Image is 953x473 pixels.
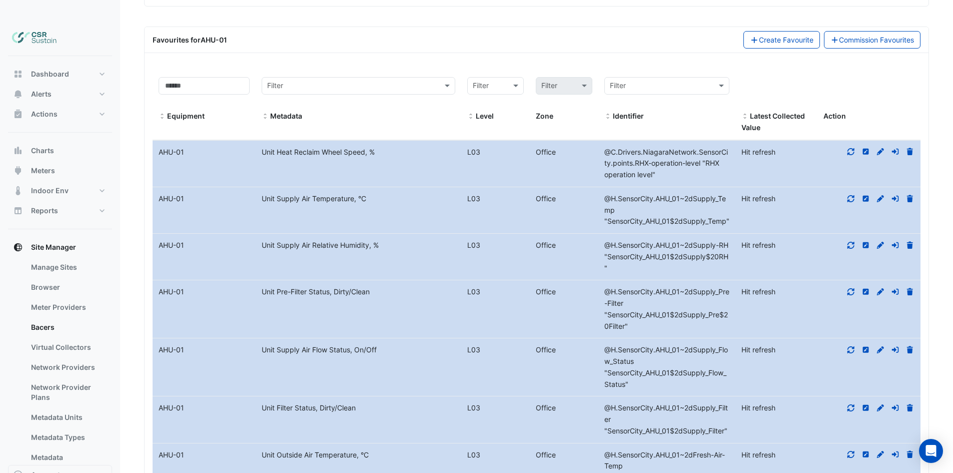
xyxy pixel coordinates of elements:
[13,146,23,156] app-icon: Charts
[861,403,870,412] a: Inline Edit
[861,194,870,203] a: Inline Edit
[476,112,494,120] span: Level
[530,193,598,205] div: Office
[153,240,256,251] div: AHU-01
[467,113,474,121] span: Level and Zone
[31,89,52,99] span: Alerts
[159,113,166,121] span: Equipment
[461,193,530,205] div: L03
[741,113,748,121] span: Latest Collected Value
[846,241,855,249] a: Refresh
[13,242,23,252] app-icon: Site Manager
[23,277,112,297] a: Browser
[31,69,69,79] span: Dashboard
[919,439,943,463] div: Open Intercom Messenger
[530,344,598,356] div: Office
[8,201,112,221] button: Reports
[846,148,855,156] a: Refresh
[823,112,846,120] span: Action
[876,287,885,296] a: Full Edit
[13,206,23,216] app-icon: Reports
[256,286,461,298] div: Unit Pre-Filter Status, Dirty/Clean
[530,449,598,461] div: Office
[891,403,900,412] a: Move to different equipment
[31,166,55,176] span: Meters
[905,148,914,156] a: Delete
[256,240,461,251] div: Unit Supply Air Relative Humidity, %
[191,36,227,44] span: for
[876,148,885,156] a: Full Edit
[891,241,900,249] a: Move to different equipment
[741,403,775,412] span: Hit refresh
[846,403,855,412] a: Refresh
[256,449,461,461] div: Unit Outside Air Temperature, °C
[461,344,530,356] div: L03
[604,403,728,435] span: Identifier
[167,112,205,120] span: Equipment
[876,403,885,412] a: Full Edit
[536,112,553,120] span: Zone
[905,345,914,354] a: Delete
[741,194,775,203] span: Hit refresh
[876,194,885,203] a: Full Edit
[153,402,256,414] div: AHU-01
[153,193,256,205] div: AHU-01
[256,344,461,356] div: Unit Supply Air Flow Status, On/Off
[846,450,855,459] a: Refresh
[905,287,914,296] a: Delete
[262,113,269,121] span: Metadata
[905,450,914,459] a: Delete
[461,286,530,298] div: L03
[604,148,728,179] span: Identifier
[741,450,775,459] span: Hit refresh
[530,286,598,298] div: Office
[31,146,54,156] span: Charts
[530,240,598,251] div: Office
[12,28,57,48] img: Company Logo
[604,194,729,226] span: Identifier
[741,287,775,296] span: Hit refresh
[13,186,23,196] app-icon: Indoor Env
[13,109,23,119] app-icon: Actions
[861,241,870,249] a: Inline Edit
[876,345,885,354] a: Full Edit
[461,402,530,414] div: L03
[23,337,112,357] a: Virtual Collectors
[153,344,256,356] div: AHU-01
[31,206,58,216] span: Reports
[861,287,870,296] a: Inline Edit
[846,194,855,203] a: Refresh
[905,194,914,203] a: Delete
[8,161,112,181] button: Meters
[13,89,23,99] app-icon: Alerts
[613,112,644,120] span: Identifier
[846,345,855,354] a: Refresh
[23,407,112,427] a: Metadata Units
[23,447,112,467] a: Metadata
[270,112,302,120] span: Metadata
[891,194,900,203] a: Move to different equipment
[876,450,885,459] a: Full Edit
[8,181,112,201] button: Indoor Env
[604,287,729,330] span: Identifier
[23,427,112,447] a: Metadata Types
[8,141,112,161] button: Charts
[8,104,112,124] button: Actions
[23,377,112,407] a: Network Provider Plans
[8,64,112,84] button: Dashboard
[846,287,855,296] a: Refresh
[153,35,227,45] div: Favourites
[23,317,112,337] a: Bacers
[256,147,461,158] div: Unit Heat Reclaim Wheel Speed, %
[13,166,23,176] app-icon: Meters
[153,286,256,298] div: AHU-01
[743,31,820,49] button: Create Favourite
[530,147,598,158] div: Office
[876,241,885,249] a: Full Edit
[741,112,805,132] span: Latest value collected and stored in history
[741,345,775,354] span: Hit refresh
[31,109,58,119] span: Actions
[741,148,775,156] span: Hit refresh
[891,148,900,156] a: Move to different equipment
[31,186,69,196] span: Indoor Env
